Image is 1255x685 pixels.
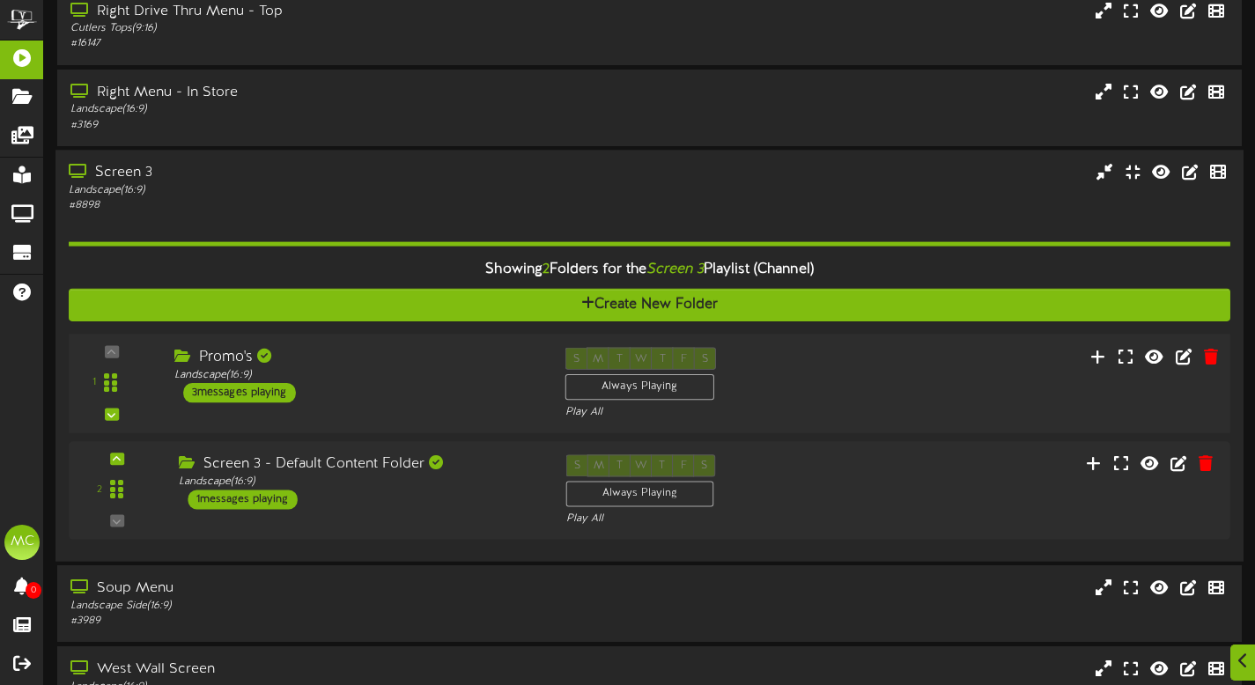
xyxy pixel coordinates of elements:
div: Landscape ( 16:9 ) [179,475,540,490]
div: Landscape ( 16:9 ) [69,183,537,198]
div: # 3989 [70,614,537,629]
div: West Wall Screen [70,659,537,680]
div: Cutlers Tops ( 9:16 ) [70,21,537,36]
div: Landscape ( 16:9 ) [70,102,537,117]
div: Soup Menu [70,578,537,599]
div: Showing Folders for the Playlist (Channel) [55,251,1244,289]
div: Always Playing [566,481,714,506]
span: 0 [26,582,41,599]
div: 1 messages playing [188,490,297,509]
div: 3 messages playing [183,383,296,402]
div: Right Menu - In Store [70,83,537,103]
div: Landscape ( 16:9 ) [174,367,539,382]
i: Screen 3 [646,261,704,277]
div: Play All [565,404,832,419]
span: 2 [543,261,550,277]
div: MC [4,525,40,560]
div: # 8898 [69,198,537,213]
button: Create New Folder [69,288,1230,320]
div: # 16147 [70,36,537,51]
div: Screen 3 - Default Content Folder [179,454,540,475]
div: Always Playing [565,374,714,401]
div: # 3169 [70,118,537,133]
div: Screen 3 [69,163,537,183]
div: Landscape Side ( 16:9 ) [70,599,537,614]
div: Play All [566,512,831,527]
div: Right Drive Thru Menu - Top [70,2,537,22]
div: Promo's [174,347,539,367]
